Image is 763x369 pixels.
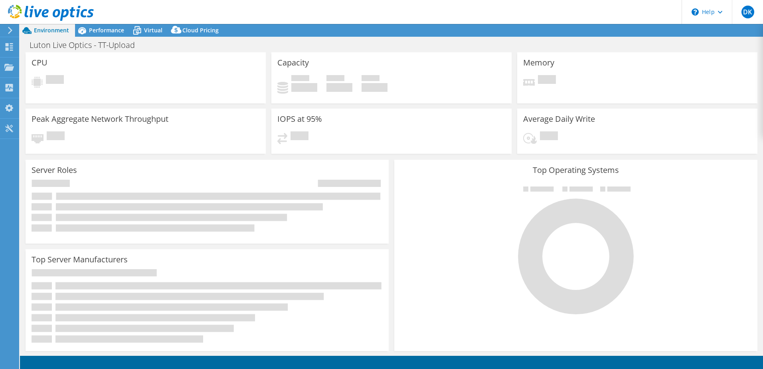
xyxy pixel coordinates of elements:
[26,41,147,50] h1: Luton Live Optics - TT-Upload
[32,58,47,67] h3: CPU
[32,255,128,264] h3: Top Server Manufacturers
[538,75,556,86] span: Pending
[362,75,380,83] span: Total
[523,58,554,67] h3: Memory
[362,83,387,92] h4: 0 GiB
[144,26,162,34] span: Virtual
[692,8,699,16] svg: \n
[32,166,77,175] h3: Server Roles
[89,26,124,34] span: Performance
[741,6,754,18] span: DK
[277,58,309,67] h3: Capacity
[326,83,352,92] h4: 0 GiB
[46,75,64,86] span: Pending
[291,83,317,92] h4: 0 GiB
[400,166,751,175] h3: Top Operating Systems
[291,131,308,142] span: Pending
[182,26,219,34] span: Cloud Pricing
[523,115,595,123] h3: Average Daily Write
[34,26,69,34] span: Environment
[277,115,322,123] h3: IOPS at 95%
[540,131,558,142] span: Pending
[326,75,344,83] span: Free
[291,75,309,83] span: Used
[32,115,168,123] h3: Peak Aggregate Network Throughput
[47,131,65,142] span: Pending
